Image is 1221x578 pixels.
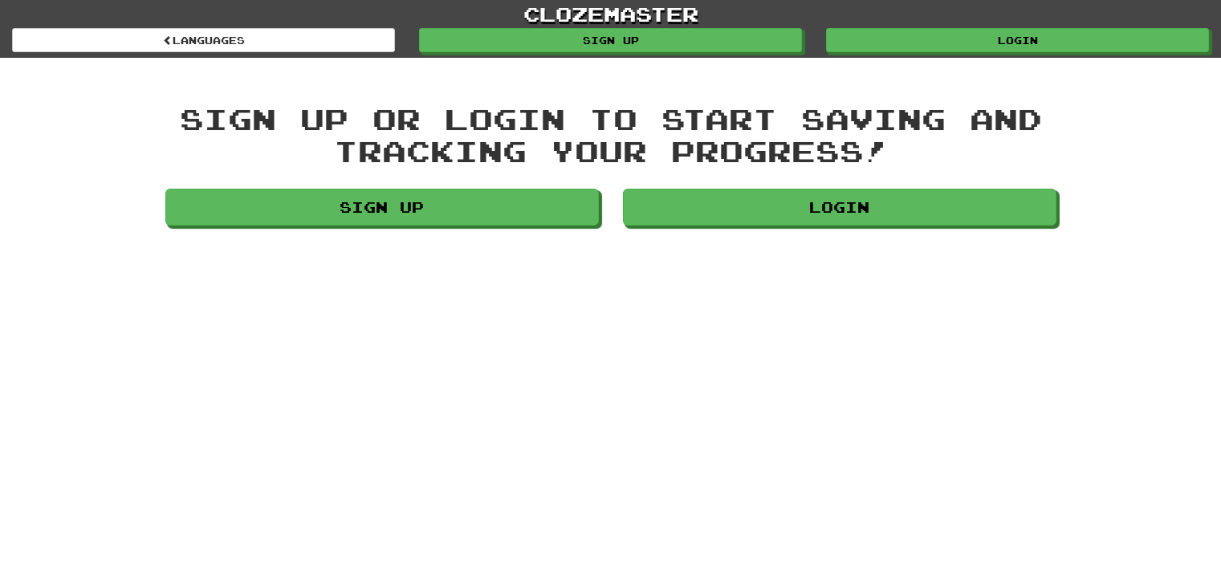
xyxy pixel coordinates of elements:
a: Languages [12,28,395,52]
div: Sign up or login to start saving and tracking your progress! [165,103,1056,166]
a: Sign up [419,28,802,52]
a: Login [826,28,1209,52]
a: Login [623,189,1056,226]
a: Sign up [165,189,599,226]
